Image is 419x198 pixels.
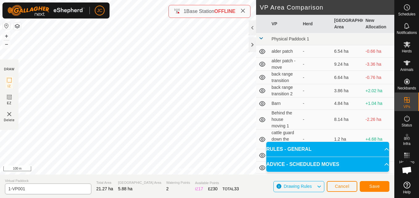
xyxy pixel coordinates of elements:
span: VPs [403,105,410,109]
span: [GEOGRAPHIC_DATA] Area [118,180,161,185]
div: - [303,88,329,94]
span: Neckbands [397,86,416,90]
span: Herds [402,49,412,53]
div: Open chat [398,161,416,179]
div: - [303,48,329,55]
span: Notifications [397,31,417,35]
td: alder patch [269,45,301,58]
a: Privacy Policy [173,167,196,172]
span: 2 [166,186,169,191]
span: JC [97,7,102,14]
td: 8.14 ha [332,110,363,130]
td: -0.76 ha [363,71,394,84]
span: Delete [4,118,15,122]
th: [GEOGRAPHIC_DATA] Area [332,15,363,33]
td: +2.02 ha [363,84,394,97]
td: 1.2 ha [332,130,363,149]
span: Total Area [96,180,113,185]
button: Map Layers [14,23,21,30]
a: Contact Us [203,167,222,172]
th: Herd [300,15,332,33]
td: 5.78 ha [332,174,363,187]
span: Cancel [335,184,349,189]
th: New Allocation [363,15,394,33]
span: 33 [234,186,239,191]
span: 1 [184,9,186,14]
td: -3.36 ha [363,58,394,71]
span: RULES - GENERAL [266,146,312,153]
button: Save [360,181,389,192]
button: Cancel [327,181,357,192]
h2: VP Area Comparison [260,4,394,11]
td: 6.54 ha [332,45,363,58]
span: Infra [403,142,410,146]
span: 21.27 ha [96,186,113,191]
td: +0.1 ha [363,174,394,187]
span: IZ [8,84,11,89]
td: Dock 3 transition [269,174,301,187]
span: Animals [400,68,413,72]
span: Drawing Rules [284,184,312,189]
span: 30 [213,186,218,191]
button: – [3,40,10,48]
div: IZ [195,186,203,192]
span: Base Station [186,9,214,14]
td: Barn [269,97,301,110]
button: + [3,32,10,40]
td: -0.66 ha [363,45,394,58]
span: Save [369,184,380,189]
p-accordion-header: ADVICE - SCHEDULED MOVES [266,157,389,172]
div: TOTAL [222,186,239,192]
th: VP [269,15,301,33]
span: ADVICE - SCHEDULED MOVES [266,161,339,168]
td: 6.64 ha [332,71,363,84]
td: 9.24 ha [332,58,363,71]
td: +4.68 ha [363,130,394,149]
p-accordion-header: RULES - GENERAL [266,142,389,157]
td: +1.04 ha [363,97,394,110]
span: Heatmap [399,160,414,164]
td: back range transition 2 [269,84,301,97]
div: - [303,136,329,142]
span: Available Points [195,180,239,186]
span: Schedules [398,12,415,16]
img: VP [6,110,13,118]
div: DRAW [4,67,15,72]
span: OFFLINE [214,9,235,14]
td: Behind the house moving 1 [269,110,301,130]
div: - [303,61,329,68]
span: Help [403,190,411,194]
span: 5.88 ha [118,186,133,191]
span: Status [401,123,412,127]
td: -2.26 ha [363,110,394,130]
a: Help [395,179,419,196]
div: - [303,74,329,81]
td: 4.84 ha [332,97,363,110]
span: Virtual Paddock [5,178,91,184]
button: Reset Map [3,22,10,30]
td: 3.86 ha [332,84,363,97]
img: Gallagher Logo [7,5,85,16]
div: - [303,100,329,107]
td: cattle guard down the road [269,130,301,149]
span: EZ [7,101,12,105]
td: back range transition [269,71,301,84]
span: 17 [198,186,203,191]
span: Physical Paddock 1 [272,36,309,41]
td: alder patch - move [269,58,301,71]
div: - [303,116,329,123]
div: EZ [208,186,218,192]
span: Watering Points [166,180,190,185]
